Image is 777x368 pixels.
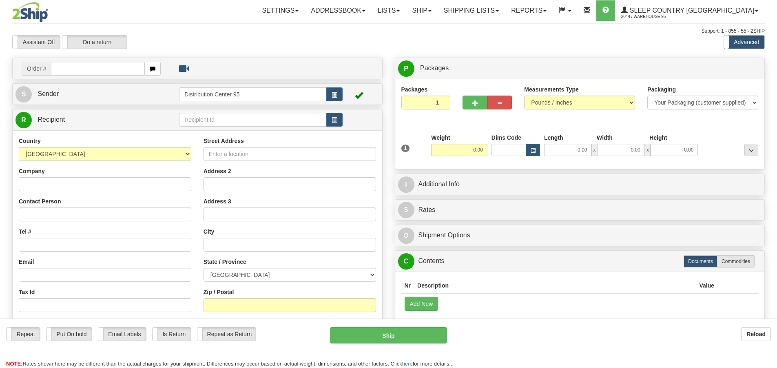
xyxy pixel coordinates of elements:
iframe: chat widget [758,142,776,225]
label: Is Return [153,328,191,341]
label: Email Labels [98,328,146,341]
span: Sender [38,90,59,97]
label: Address 3 [204,197,231,205]
span: S [15,86,32,103]
label: Length [544,134,563,142]
th: Description [414,278,696,293]
a: CContents [398,253,762,270]
input: Enter a location [204,147,376,161]
a: Ship [406,0,437,21]
label: Packaging [647,85,676,94]
button: Ship [330,327,447,343]
span: x [645,144,651,156]
span: x [591,144,597,156]
label: Commodities [717,255,755,268]
a: Addressbook [305,0,372,21]
span: Sleep Country [GEOGRAPHIC_DATA] [628,7,754,14]
span: NOTE: [6,361,22,367]
a: S Sender [15,86,179,103]
a: Settings [256,0,305,21]
a: Shipping lists [438,0,505,21]
a: OShipment Options [398,227,762,244]
label: Dims Code [491,134,521,142]
th: Nr [401,278,414,293]
span: Order # [22,62,51,76]
label: Weight [431,134,450,142]
label: Assistant Off [13,36,60,49]
label: Do a return [62,36,127,49]
label: Packages [401,85,428,94]
a: $Rates [398,202,762,219]
label: Company [19,167,45,175]
label: Recipient Type [204,318,244,326]
label: Zip / Postal [204,288,234,296]
label: Tel # [19,227,31,236]
img: logo2044.jpg [12,2,48,22]
a: Sleep Country [GEOGRAPHIC_DATA] 2044 / Warehouse 95 [615,0,764,21]
span: C [398,253,414,270]
span: 2044 / Warehouse 95 [621,13,682,21]
label: Advanced [724,36,764,49]
label: Address 2 [204,167,231,175]
a: Lists [372,0,406,21]
a: Reports [505,0,553,21]
label: Save / Update in Address Book [296,318,376,335]
button: Add New [405,297,438,311]
span: $ [398,202,414,218]
div: Support: 1 - 855 - 55 - 2SHIP [12,28,765,35]
a: here [402,361,413,367]
label: Street Address [204,137,244,145]
a: IAdditional Info [398,176,762,193]
span: P [398,60,414,77]
b: Reload [746,331,766,337]
button: Reload [741,327,771,341]
a: R Recipient [15,112,161,128]
span: 1 [401,145,410,152]
label: Width [597,134,613,142]
input: Sender Id [179,87,327,101]
label: Repeat as Return [197,328,256,341]
label: Height [649,134,667,142]
span: Packages [420,65,449,71]
label: Country [19,137,41,145]
th: Value [696,278,717,293]
div: ... [744,144,758,156]
label: Email [19,258,34,266]
label: Put On hold [46,328,92,341]
label: Documents [684,255,717,268]
span: O [398,227,414,244]
a: P Packages [398,60,762,77]
span: R [15,112,32,128]
input: Recipient Id [179,113,327,127]
label: Residential [19,318,49,326]
label: Contact Person [19,197,61,205]
label: Repeat [7,328,40,341]
label: Measurements Type [524,85,579,94]
label: State / Province [204,258,246,266]
span: I [398,176,414,193]
label: City [204,227,214,236]
label: Tax Id [19,288,35,296]
span: Recipient [38,116,65,123]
